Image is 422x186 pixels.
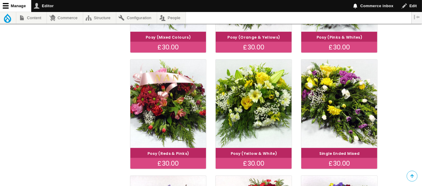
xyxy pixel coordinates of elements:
div: £30.00 [216,158,292,169]
a: Posy (Yellow & White) [231,151,277,156]
a: Content [16,12,47,24]
img: Single Ended Mixed [301,60,377,148]
a: Posy (Orange & Yellows) [227,35,280,40]
div: £30.00 [301,158,377,169]
a: Commerce [47,12,83,24]
img: Posy (Yellow & White) [216,60,292,148]
img: Posy (Reds & Pinks) [130,60,206,148]
a: Posy (Mixed Colours) [146,35,191,40]
a: Configuration [116,12,157,24]
a: People [157,12,186,24]
div: £30.00 [130,42,206,53]
div: £30.00 [216,42,292,53]
a: Posy (Reds & Pinks) [147,151,189,156]
a: Posy (Pinks & Whites) [317,35,362,40]
div: £30.00 [301,42,377,53]
a: Structure [83,12,116,24]
a: Single Ended Mixed [319,151,360,156]
button: Vertical orientation [412,12,422,22]
div: £30.00 [130,158,206,169]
